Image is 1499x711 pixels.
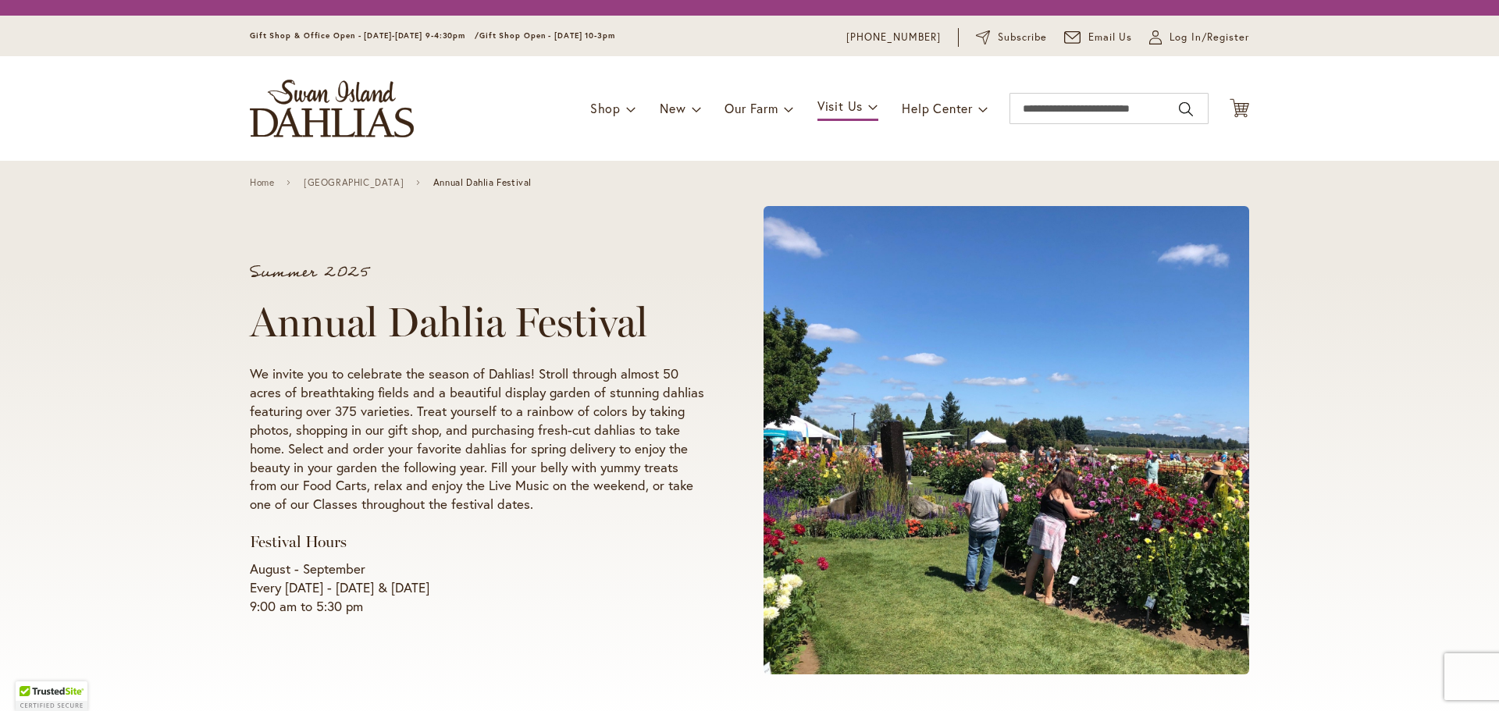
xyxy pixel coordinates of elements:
[660,100,685,116] span: New
[250,30,479,41] span: Gift Shop & Office Open - [DATE]-[DATE] 9-4:30pm /
[1064,30,1133,45] a: Email Us
[16,681,87,711] div: TrustedSite Certified
[902,100,973,116] span: Help Center
[250,80,414,137] a: store logo
[1179,97,1193,122] button: Search
[1170,30,1249,45] span: Log In/Register
[250,265,704,280] p: Summer 2025
[1149,30,1249,45] a: Log In/Register
[479,30,615,41] span: Gift Shop Open - [DATE] 10-3pm
[976,30,1047,45] a: Subscribe
[817,98,863,114] span: Visit Us
[304,177,404,188] a: [GEOGRAPHIC_DATA]
[998,30,1047,45] span: Subscribe
[250,560,704,616] p: August - September Every [DATE] - [DATE] & [DATE] 9:00 am to 5:30 pm
[250,177,274,188] a: Home
[250,532,704,552] h3: Festival Hours
[1088,30,1133,45] span: Email Us
[250,299,704,346] h1: Annual Dahlia Festival
[725,100,778,116] span: Our Farm
[433,177,532,188] span: Annual Dahlia Festival
[590,100,621,116] span: Shop
[250,364,704,514] p: We invite you to celebrate the season of Dahlias! Stroll through almost 50 acres of breathtaking ...
[846,30,941,45] a: [PHONE_NUMBER]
